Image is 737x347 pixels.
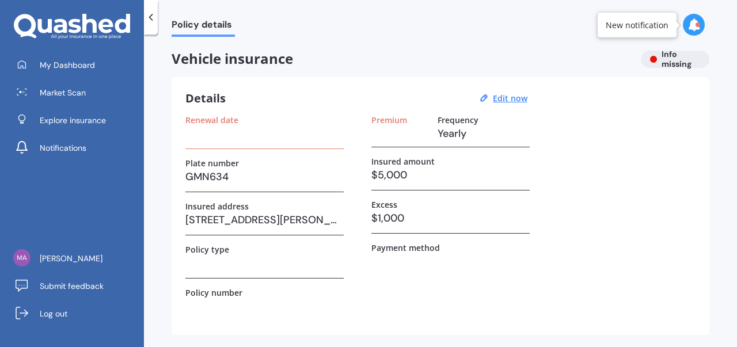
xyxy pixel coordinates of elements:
span: Notifications [40,142,86,154]
label: Policy type [185,245,229,254]
span: Vehicle insurance [172,51,632,67]
h3: [STREET_ADDRESS][PERSON_NAME][PERSON_NAME] [185,211,344,228]
label: Plate number [185,158,239,168]
span: Log out [40,308,67,319]
div: New notification [606,19,668,30]
a: Market Scan [9,81,144,104]
a: [PERSON_NAME] [9,247,144,270]
img: 1e10c9db69a82bff4b01859ff8cd87a6 [13,249,31,266]
button: Edit now [489,93,531,104]
u: Edit now [493,93,527,104]
span: [PERSON_NAME] [40,253,102,264]
span: Submit feedback [40,280,104,292]
span: Explore insurance [40,115,106,126]
label: Premium [371,115,407,125]
h3: $1,000 [371,209,530,227]
span: Policy details [172,19,235,35]
a: Log out [9,302,144,325]
h3: $5,000 [371,166,530,184]
label: Insured amount [371,157,435,166]
h3: Details [185,91,226,106]
a: Explore insurance [9,109,144,132]
label: Payment method [371,243,440,253]
label: Excess [371,200,397,209]
label: Policy number [185,288,242,298]
label: Renewal date [185,115,238,125]
a: My Dashboard [9,54,144,77]
label: Frequency [438,115,478,125]
a: Submit feedback [9,274,144,298]
h3: Yearly [438,125,530,142]
label: Insured address [185,201,249,211]
span: Market Scan [40,87,86,98]
h3: GMN634 [185,168,344,185]
span: My Dashboard [40,59,95,71]
a: Notifications [9,136,144,159]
